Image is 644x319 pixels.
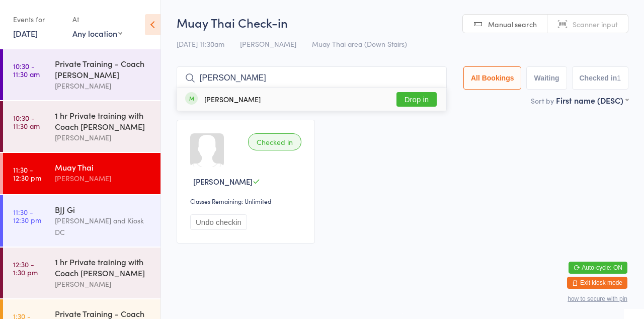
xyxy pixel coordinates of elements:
[3,195,160,247] a: 11:30 -12:30 pmBJJ Gi[PERSON_NAME] and Kiosk DC
[177,14,628,31] h2: Muay Thai Check-in
[55,132,152,143] div: [PERSON_NAME]
[55,256,152,278] div: 1 hr Private training with Coach [PERSON_NAME]
[569,262,627,274] button: Auto-cycle: ON
[193,176,253,187] span: [PERSON_NAME]
[72,11,122,28] div: At
[72,28,122,39] div: Any location
[177,39,224,49] span: [DATE] 11:30am
[617,74,621,82] div: 1
[55,278,152,290] div: [PERSON_NAME]
[556,95,628,106] div: First name (DESC)
[13,11,62,28] div: Events for
[55,80,152,92] div: [PERSON_NAME]
[396,92,437,107] button: Drop in
[573,19,618,29] span: Scanner input
[13,166,41,182] time: 11:30 - 12:30 pm
[13,114,40,130] time: 10:30 - 11:30 am
[248,133,301,150] div: Checked in
[463,66,522,90] button: All Bookings
[55,110,152,132] div: 1 hr Private training with Coach [PERSON_NAME]
[55,215,152,238] div: [PERSON_NAME] and Kiosk DC
[567,277,627,289] button: Exit kiosk mode
[55,204,152,215] div: BJJ Gi
[190,197,304,205] div: Classes Remaining: Unlimited
[3,101,160,152] a: 10:30 -11:30 am1 hr Private training with Coach [PERSON_NAME][PERSON_NAME]
[13,62,40,78] time: 10:30 - 11:30 am
[3,248,160,298] a: 12:30 -1:30 pm1 hr Private training with Coach [PERSON_NAME][PERSON_NAME]
[572,66,629,90] button: Checked in1
[312,39,407,49] span: Muay Thai area (Down Stairs)
[488,19,537,29] span: Manual search
[13,208,41,224] time: 11:30 - 12:30 pm
[55,173,152,184] div: [PERSON_NAME]
[3,153,160,194] a: 11:30 -12:30 pmMuay Thai[PERSON_NAME]
[531,96,554,106] label: Sort by
[13,260,38,276] time: 12:30 - 1:30 pm
[55,58,152,80] div: Private Training - Coach [PERSON_NAME]
[526,66,567,90] button: Waiting
[568,295,627,302] button: how to secure with pin
[177,66,447,90] input: Search
[240,39,296,49] span: [PERSON_NAME]
[55,162,152,173] div: Muay Thai
[3,49,160,100] a: 10:30 -11:30 amPrivate Training - Coach [PERSON_NAME][PERSON_NAME]
[190,214,247,230] button: Undo checkin
[204,95,261,103] div: [PERSON_NAME]
[13,28,38,39] a: [DATE]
